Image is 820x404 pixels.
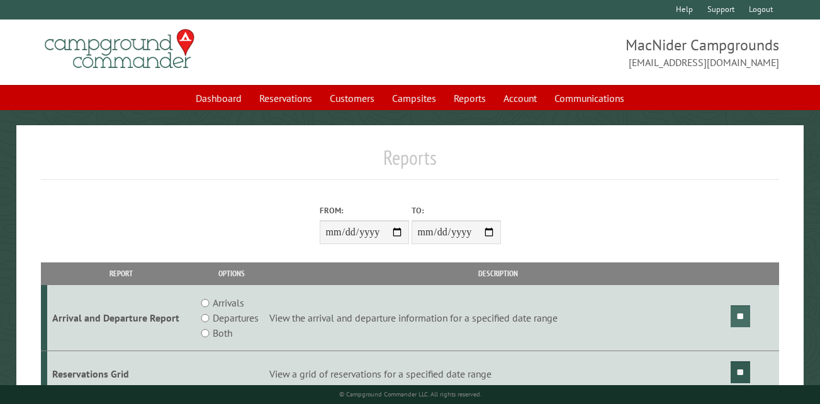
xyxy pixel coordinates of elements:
[267,351,729,397] td: View a grid of reservations for a specified date range
[41,25,198,74] img: Campground Commander
[320,205,409,216] label: From:
[322,86,382,110] a: Customers
[267,285,729,351] td: View the arrival and departure information for a specified date range
[339,390,481,398] small: © Campground Commander LLC. All rights reserved.
[267,262,729,284] th: Description
[47,351,196,397] td: Reservations Grid
[496,86,544,110] a: Account
[196,262,267,284] th: Options
[41,145,779,180] h1: Reports
[47,285,196,351] td: Arrival and Departure Report
[547,86,632,110] a: Communications
[213,325,232,340] label: Both
[188,86,249,110] a: Dashboard
[47,262,196,284] th: Report
[252,86,320,110] a: Reservations
[412,205,501,216] label: To:
[213,310,259,325] label: Departures
[385,86,444,110] a: Campsites
[410,35,779,70] span: MacNider Campgrounds [EMAIL_ADDRESS][DOMAIN_NAME]
[446,86,493,110] a: Reports
[213,295,244,310] label: Arrivals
